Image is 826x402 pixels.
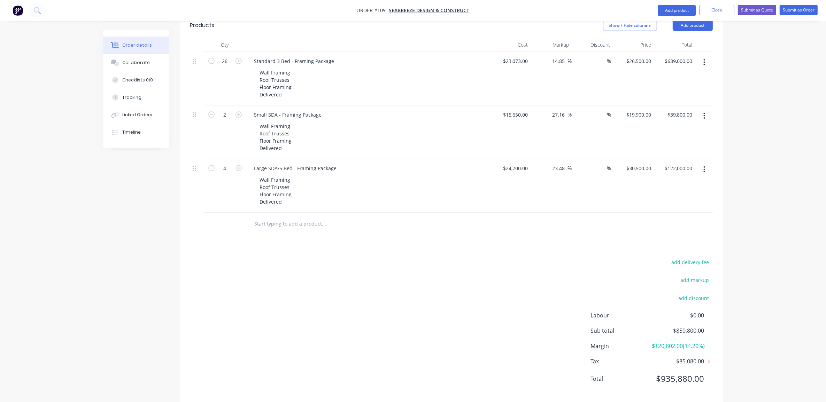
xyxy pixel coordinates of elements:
[603,20,657,31] button: Show / Hide columns
[103,71,169,89] button: Checklists 0/0
[591,357,653,365] span: Tax
[568,164,572,172] span: %
[103,89,169,106] button: Tracking
[591,311,653,320] span: Labour
[122,94,141,101] div: Tracking
[249,163,342,173] div: Large SDA/5 Bed - Framing Package
[607,57,611,65] span: %
[652,342,704,350] span: $120,802.00 ( 14.20 %)
[490,38,531,52] div: Cost
[677,275,713,285] button: add markup
[607,111,611,119] span: %
[13,5,23,16] img: Factory
[653,326,704,335] span: $850,800.00
[572,38,613,52] div: Discount
[103,124,169,141] button: Timeline
[357,7,389,14] span: Order #109 -
[658,5,696,16] button: Add product
[122,129,141,135] div: Timeline
[122,42,152,48] div: Order details
[389,7,470,14] a: SeaBreeze Design & Construct
[254,121,298,153] div: Wall Framing Roof Trusses Floor Framing Delivered
[607,164,611,172] span: %
[531,38,572,52] div: Markup
[254,68,298,100] div: Wall Framing Roof Trusses Floor Framing Delivered
[204,38,246,52] div: Qty
[254,217,394,231] input: Start typing to add a product...
[254,175,298,207] div: Wall Framing Roof Trusses Floor Framing Delivered
[568,111,572,119] span: %
[653,311,704,320] span: $0.00
[591,326,653,335] span: Sub total
[103,54,169,71] button: Collaborate
[654,38,695,52] div: Total
[591,342,652,350] span: Margin
[668,258,713,267] button: add delivery fee
[122,60,150,66] div: Collaborate
[103,106,169,124] button: Linked Orders
[613,38,654,52] div: Price
[675,293,713,302] button: add discount
[249,56,340,66] div: Standard 3 Bed - Framing Package
[103,37,169,54] button: Order details
[591,375,653,383] span: Total
[653,357,704,365] span: $85,080.00
[780,5,818,15] button: Submit as Order
[673,20,713,31] button: Add product
[122,112,152,118] div: Linked Orders
[190,21,215,30] div: Products
[700,5,734,15] button: Close
[249,110,327,120] div: Small SDA - Framing Package
[738,5,776,15] button: Submit as Quote
[122,77,153,83] div: Checklists 0/0
[568,57,572,65] span: %
[653,372,704,385] span: $935,880.00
